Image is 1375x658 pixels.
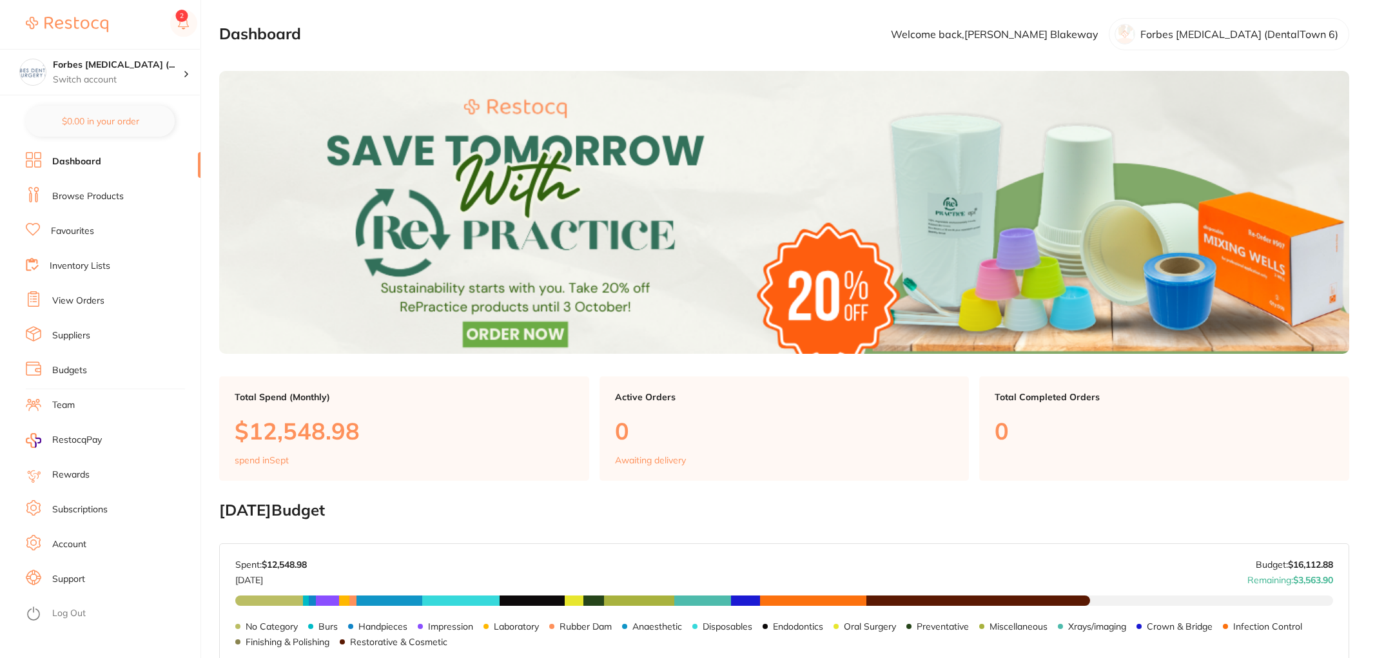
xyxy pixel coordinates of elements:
a: Team [52,399,75,412]
p: Awaiting delivery [615,455,686,465]
p: No Category [246,621,298,632]
a: Budgets [52,364,87,377]
p: [DATE] [235,570,307,585]
p: Anaesthetic [632,621,682,632]
p: Total Completed Orders [995,392,1334,402]
a: Total Spend (Monthly)$12,548.98spend inSept [219,376,589,481]
a: Inventory Lists [50,260,110,273]
p: Preventative [917,621,969,632]
h2: [DATE] Budget [219,501,1349,519]
span: RestocqPay [52,434,102,447]
button: $0.00 in your order [26,106,175,137]
a: Suppliers [52,329,90,342]
h2: Dashboard [219,25,301,43]
p: 0 [615,418,954,444]
img: Forbes Dental Surgery (DentalTown 6) [20,59,46,85]
img: Dashboard [219,71,1349,353]
a: RestocqPay [26,433,102,448]
p: Xrays/imaging [1068,621,1126,632]
p: Miscellaneous [990,621,1048,632]
a: Active Orders0Awaiting delivery [600,376,970,481]
p: Disposables [703,621,752,632]
p: Rubber Dam [560,621,612,632]
p: Oral Surgery [844,621,896,632]
a: Rewards [52,469,90,481]
p: Forbes [MEDICAL_DATA] (DentalTown 6) [1140,28,1338,40]
p: Crown & Bridge [1147,621,1213,632]
button: Log Out [26,604,197,624]
a: Log Out [52,607,86,620]
strong: $12,548.98 [262,559,307,570]
a: View Orders [52,295,104,307]
p: Spent: [235,559,307,570]
a: Support [52,573,85,586]
p: Welcome back, [PERSON_NAME] Blakeway [891,28,1098,40]
p: spend in Sept [235,455,289,465]
img: Restocq Logo [26,17,108,32]
p: Laboratory [494,621,539,632]
p: Impression [428,621,473,632]
p: Finishing & Polishing [246,637,329,647]
a: Restocq Logo [26,10,108,39]
a: Browse Products [52,190,124,203]
strong: $16,112.88 [1288,559,1333,570]
img: RestocqPay [26,433,41,448]
p: Budget: [1256,559,1333,570]
p: Endodontics [773,621,823,632]
p: Remaining: [1247,570,1333,585]
h4: Forbes Dental Surgery (DentalTown 6) [53,59,183,72]
p: $12,548.98 [235,418,574,444]
p: Restorative & Cosmetic [350,637,447,647]
a: Dashboard [52,155,101,168]
p: Total Spend (Monthly) [235,392,574,402]
p: Infection Control [1233,621,1302,632]
p: Active Orders [615,392,954,402]
a: Account [52,538,86,551]
a: Total Completed Orders0 [979,376,1349,481]
a: Subscriptions [52,503,108,516]
a: Favourites [51,225,94,238]
p: Handpieces [358,621,407,632]
p: Switch account [53,73,183,86]
p: Burs [318,621,338,632]
p: 0 [995,418,1334,444]
strong: $3,563.90 [1293,574,1333,586]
